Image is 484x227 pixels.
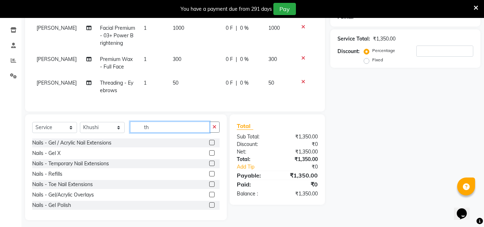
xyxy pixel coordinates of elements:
[277,141,323,148] div: ₹0
[277,148,323,156] div: ₹1,350.00
[37,80,77,86] span: [PERSON_NAME]
[181,5,272,13] div: You have a payment due from 291 days
[372,57,383,63] label: Fixed
[268,56,277,62] span: 300
[277,180,323,189] div: ₹0
[236,24,237,32] span: |
[100,56,133,70] span: Premium Wax - Full Face
[32,181,93,188] div: Nails - Toe Nail Extensions
[173,80,178,86] span: 50
[32,202,71,209] div: Nails - Gel Polish
[231,156,277,163] div: Total:
[373,35,396,43] div: ₹1,350.00
[285,163,324,171] div: ₹0
[231,141,277,148] div: Discount:
[240,56,249,63] span: 0 %
[337,35,370,43] div: Service Total:
[231,190,277,198] div: Balance :
[226,24,233,32] span: 0 F
[236,56,237,63] span: |
[237,122,253,130] span: Total
[268,25,280,31] span: 1000
[268,80,274,86] span: 50
[277,133,323,141] div: ₹1,350.00
[37,25,77,31] span: [PERSON_NAME]
[231,171,277,180] div: Payable:
[277,156,323,163] div: ₹1,350.00
[226,79,233,87] span: 0 F
[231,133,277,141] div: Sub Total:
[173,56,181,62] span: 300
[277,190,323,198] div: ₹1,350.00
[454,198,477,220] iframe: chat widget
[372,47,395,54] label: Percentage
[337,48,360,55] div: Discount:
[32,191,94,199] div: Nails - Gel/Acrylic Overlays
[277,171,323,180] div: ₹1,350.00
[231,148,277,156] div: Net:
[144,56,147,62] span: 1
[37,56,77,62] span: [PERSON_NAME]
[273,3,296,15] button: Pay
[100,25,135,46] span: Facial Premium - 03+ Power Brightening
[231,163,285,171] a: Add Tip
[32,150,61,157] div: Nails - Gel X
[226,56,233,63] span: 0 F
[32,170,62,178] div: Nails - Refills
[100,80,133,94] span: Threading - Eyebrows
[144,25,147,31] span: 1
[240,79,249,87] span: 0 %
[32,160,109,167] div: Nails - Temporary Nail Extensions
[173,25,184,31] span: 1000
[130,122,210,133] input: Search or Scan
[231,180,277,189] div: Paid:
[144,80,147,86] span: 1
[236,79,237,87] span: |
[240,24,249,32] span: 0 %
[32,139,111,147] div: Nails - Gel / Acrylic Nail Extensions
